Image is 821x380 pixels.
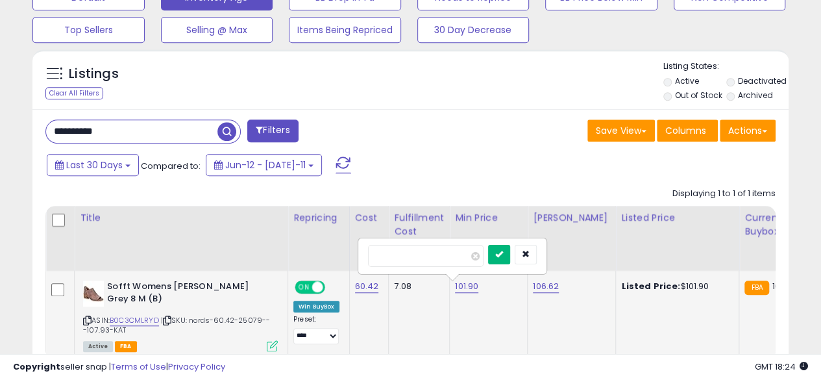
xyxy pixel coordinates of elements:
[141,160,201,172] span: Compared to:
[293,211,344,225] div: Repricing
[225,158,306,171] span: Jun-12 - [DATE]-11
[657,120,718,142] button: Columns
[115,341,137,352] span: FBA
[720,120,776,142] button: Actions
[13,361,60,373] strong: Copyright
[455,211,522,225] div: Min Price
[47,154,139,176] button: Last 30 Days
[674,90,722,101] label: Out of Stock
[755,361,808,373] span: 2025-08-11 18:24 GMT
[744,281,768,295] small: FBA
[293,301,339,312] div: Win BuyBox
[355,211,384,225] div: Cost
[161,17,273,43] button: Selling @ Max
[32,17,145,43] button: Top Sellers
[621,281,729,292] div: $101.90
[738,75,787,86] label: Deactivated
[674,75,698,86] label: Active
[621,280,680,292] b: Listed Price:
[417,17,530,43] button: 30 Day Decrease
[111,361,166,373] a: Terms of Use
[296,282,312,293] span: ON
[323,282,344,293] span: OFF
[206,154,322,176] button: Jun-12 - [DATE]-11
[289,17,401,43] button: Items Being Repriced
[621,211,733,225] div: Listed Price
[587,120,655,142] button: Save View
[110,315,159,326] a: B0C3CMLRYD
[247,120,298,142] button: Filters
[168,361,225,373] a: Privacy Policy
[772,280,796,292] span: 101.43
[394,281,439,292] div: 7.08
[69,65,119,83] h5: Listings
[533,211,610,225] div: [PERSON_NAME]
[83,315,270,335] span: | SKU: nords-60.42-25079---107.93-KAT
[83,281,104,307] img: 31r01DWE5UL._SL40_.jpg
[663,60,789,73] p: Listing States:
[455,280,478,293] a: 101.90
[66,158,123,171] span: Last 30 Days
[665,124,706,137] span: Columns
[744,211,811,238] div: Current Buybox Price
[107,281,265,308] b: Sofft Womens [PERSON_NAME] Grey 8 M (B)
[45,87,103,99] div: Clear All Filters
[13,361,225,374] div: seller snap | |
[83,281,278,350] div: ASIN:
[355,280,379,293] a: 60.42
[83,341,113,352] span: All listings currently available for purchase on Amazon
[80,211,282,225] div: Title
[394,211,444,238] div: Fulfillment Cost
[533,280,559,293] a: 106.62
[293,315,339,344] div: Preset:
[738,90,773,101] label: Archived
[672,188,776,200] div: Displaying 1 to 1 of 1 items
